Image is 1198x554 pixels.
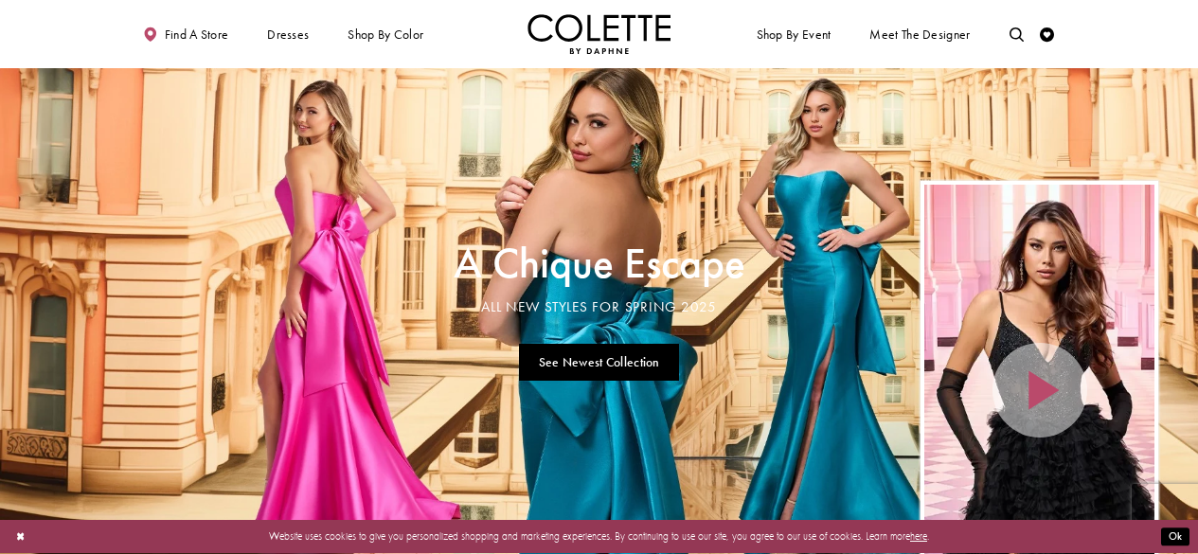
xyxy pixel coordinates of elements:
span: Shop by color [345,14,427,54]
span: Shop By Event [757,27,831,42]
a: here [910,530,927,544]
span: Dresses [263,14,313,54]
p: Website uses cookies to give you personalized shopping and marketing experiences. By continuing t... [103,527,1095,546]
a: Visit Home Page [527,14,671,54]
a: Check Wishlist [1037,14,1059,54]
span: Find a store [165,27,229,42]
span: Shop by color [348,27,423,42]
span: Shop By Event [753,14,834,54]
img: Colette by Daphne [527,14,671,54]
span: Dresses [267,27,309,42]
a: Toggle search [1006,14,1028,54]
ul: Slider Links [449,338,749,387]
a: Meet the designer [867,14,974,54]
button: Close Dialog [9,525,32,550]
button: Submit Dialog [1161,528,1189,546]
span: Meet the designer [869,27,970,42]
a: Find a store [140,14,232,54]
a: See Newest Collection A Chique Escape All New Styles For Spring 2025 [519,344,679,381]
